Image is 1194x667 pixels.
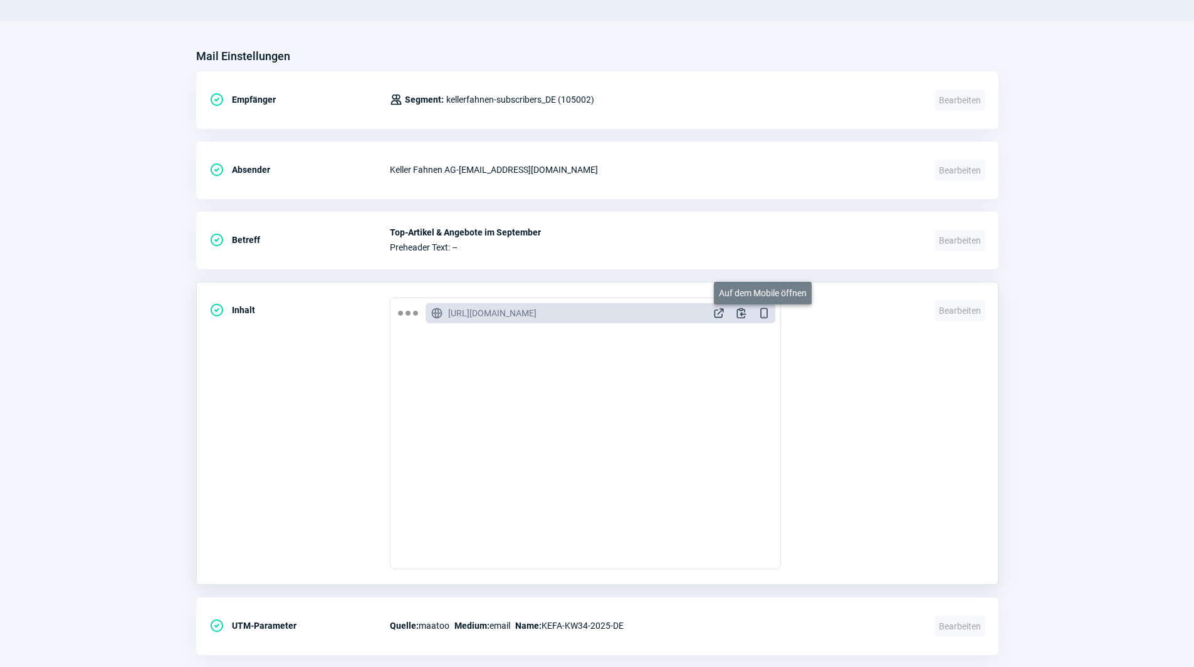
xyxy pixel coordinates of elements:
[209,157,390,182] div: Absender
[390,242,920,252] span: Preheader Text: –
[209,613,390,638] div: UTM-Parameter
[515,618,624,633] span: KEFA-KW34-2025-DE
[935,90,985,111] span: Bearbeiten
[454,618,510,633] span: email
[390,618,449,633] span: maatoo
[390,87,594,112] div: kellerfahnen-subscribers_DE (105002)
[209,297,390,323] div: Inhalt
[390,157,920,182] div: Keller Fahnen AG - [EMAIL_ADDRESS][DOMAIN_NAME]
[209,87,390,112] div: Empfänger
[935,300,985,321] span: Bearbeiten
[390,621,419,631] span: Quelle:
[390,227,920,237] span: Top-Artikel & Angebote im September
[935,616,985,637] span: Bearbeiten
[935,230,985,251] span: Bearbeiten
[448,307,537,319] span: [URL][DOMAIN_NAME]
[454,621,490,631] span: Medium:
[209,227,390,252] div: Betreff
[515,621,542,631] span: Name:
[405,92,444,107] span: Segment:
[935,160,985,181] span: Bearbeiten
[196,46,290,66] h3: Mail Einstellungen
